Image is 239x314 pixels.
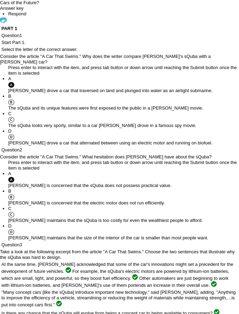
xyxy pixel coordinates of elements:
img: check [132,274,138,280]
span: At the same time, [PERSON_NAME] acknowledged that some of the car's innovations might set a prece... [1,262,233,274]
img: check [211,281,217,287]
h3: PART 1 [1,26,238,31]
span: D [8,223,11,229]
span: Press enter to interact with the item, and press tab button or down arrow until reaching the Subm... [8,160,237,171]
span: 1 [20,33,22,38]
li: The sQuba looks very sporty, similar to a car [PERSON_NAME] drove in a famous spy movie. [8,111,239,128]
img: check [66,267,71,273]
li: [PERSON_NAME] maintains that the sQuba is too costly for even the wealthiest people to afford. [8,206,239,223]
span: 2 [20,147,22,152]
span: B [8,94,11,99]
img: A_filled.gif [8,177,14,183]
span: A [8,171,11,176]
span: For example, the sQuba's electric motors are powered by lithium-ion batteries, which are small, l... [1,269,229,281]
span: C [8,111,11,116]
p: Question [1,242,238,248]
span: C [8,206,11,211]
span: D [8,128,11,134]
img: B.gif [8,194,14,200]
span: Press enter to interact with the item, and press tab button or down arrow until reaching the Subm... [8,65,237,76]
li: The sQuba and its unique features were first exposed to the public in a [PERSON_NAME] movie. [8,94,239,111]
li: [PERSON_NAME] maintains that the size of the interior of the car is smaller than most people want. [8,223,239,241]
li: [PERSON_NAME] is concerned that the electric motor does not run efficiently. [8,188,239,206]
span: 3 [20,242,22,247]
span: Other automakers are just beginning to work with lithium-ion batteries, and [PERSON_NAME]'s use o... [1,276,229,288]
p: Question [1,147,238,153]
li: This is the Respond Tab [8,11,239,17]
img: B.gif [8,99,14,105]
img: D.gif [8,134,14,140]
img: C.gif [8,117,14,123]
span: ''Many concept cars [like the sQuba] introduce important new technology,'' said [PERSON_NAME], ad... [1,290,236,307]
li: [PERSON_NAME] is concerned that the sQuba does not possess practical value. [8,171,239,188]
p: Question [1,33,238,38]
p: Select the letter of the correct answer. [1,47,238,52]
img: A_filled.gif [8,82,14,88]
li: [PERSON_NAME] drove a car that traversed on land and plunged into water as an airtight submarine. [8,76,239,94]
img: C.gif [8,211,14,218]
span: A [8,76,11,81]
img: check [56,301,62,306]
img: D.gif [8,229,14,235]
span: B [8,188,11,194]
span: Start Part 1. [1,40,25,45]
li: [PERSON_NAME] drove a car that alternated between using an electric motor and running on biofuel. [8,128,239,146]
